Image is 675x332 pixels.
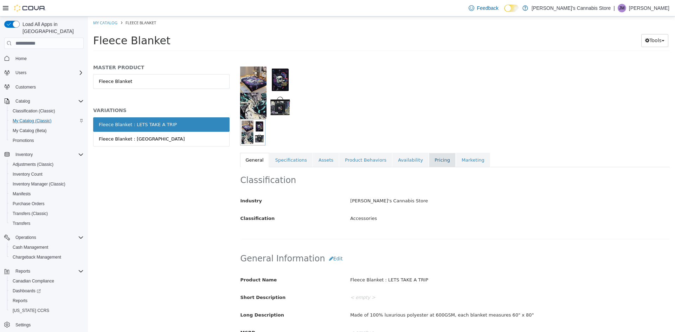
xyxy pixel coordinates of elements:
span: JM [619,4,625,12]
a: Dashboards [7,286,86,296]
div: Jenny McKenna [618,4,626,12]
span: Classification [153,199,187,204]
a: Manifests [10,190,33,198]
span: Home [15,56,27,61]
span: Inventory [15,152,33,157]
span: My Catalog (Beta) [13,128,47,134]
h2: Classification [153,158,582,169]
button: Chargeback Management [7,252,86,262]
a: Chargeback Management [10,253,64,261]
a: [US_STATE] CCRS [10,306,52,315]
span: Canadian Compliance [10,277,84,285]
a: Availability [304,136,341,151]
a: My Catalog [5,4,30,9]
a: Settings [13,321,33,329]
a: Fleece Blanket [5,58,142,72]
button: Reports [13,267,33,275]
button: Promotions [7,136,86,145]
span: Fleece Blanket [5,18,83,30]
a: Home [13,54,30,63]
button: Classification (Classic) [7,106,86,116]
button: [US_STATE] CCRS [7,306,86,315]
img: Cova [14,5,46,12]
span: My Catalog (Beta) [10,126,84,135]
span: Cash Management [13,245,48,250]
span: Short Description [153,278,198,284]
p: [PERSON_NAME]'s Cannabis Store [532,4,611,12]
span: Manifests [13,191,31,197]
span: Adjustments (Classic) [10,160,84,169]
a: Assets [225,136,251,151]
span: Catalog [15,98,30,104]
span: MSRP [153,313,167,319]
span: Promotions [13,138,34,143]
button: Tools [553,18,580,31]
span: Transfers [10,219,84,228]
a: Marketing [368,136,402,151]
span: Settings [15,322,31,328]
div: [PERSON_NAME]'s Cannabis Store [257,178,587,191]
button: Edit [237,236,259,249]
a: Dashboards [10,287,44,295]
span: Inventory Count [13,171,43,177]
button: Home [1,53,86,63]
span: Promotions [10,136,84,145]
h5: VARIATIONS [5,91,142,97]
div: Made of 100% luxurious polyester at 600GSM, each blanket measures 60" x 80" [257,293,587,305]
a: Purchase Orders [10,200,47,208]
button: Reports [7,296,86,306]
h5: MASTER PRODUCT [5,48,142,54]
div: Fleece Blanket : LETS TAKE A TRIP [257,258,587,270]
a: My Catalog (Classic) [10,117,54,125]
a: Cash Management [10,243,51,252]
span: Load All Apps in [GEOGRAPHIC_DATA] [20,21,84,35]
span: Reports [13,267,84,275]
span: Inventory Manager (Classic) [13,181,65,187]
button: Cash Management [7,242,86,252]
img: 150 [152,50,202,103]
button: Adjustments (Classic) [7,160,86,169]
span: Operations [15,235,36,240]
button: Inventory [13,150,36,159]
span: Inventory Count [10,170,84,178]
button: Users [13,69,29,77]
button: Users [1,68,86,78]
span: Reports [13,298,27,304]
button: My Catalog (Classic) [7,116,86,126]
a: Pricing [341,136,368,151]
span: Home [13,54,84,63]
button: Operations [13,233,39,242]
span: Chargeback Management [10,253,84,261]
span: Purchase Orders [13,201,45,207]
button: Catalog [1,96,86,106]
a: Adjustments (Classic) [10,160,56,169]
span: Users [13,69,84,77]
a: Product Behaviors [251,136,304,151]
span: Fleece Blanket [38,4,68,9]
a: Canadian Compliance [10,277,57,285]
span: Cash Management [10,243,84,252]
a: Customers [13,83,39,91]
span: Catalog [13,97,84,105]
span: Dashboards [13,288,41,294]
h2: General Information [153,236,582,249]
span: Users [15,70,26,76]
span: Long Description [153,296,196,301]
span: [US_STATE] CCRS [13,308,49,313]
a: Transfers (Classic) [10,209,51,218]
button: Inventory Count [7,169,86,179]
input: Dark Mode [504,5,519,12]
span: Inventory [13,150,84,159]
span: Canadian Compliance [13,278,54,284]
span: Transfers [13,221,30,226]
a: Classification (Classic) [10,107,58,115]
button: Settings [1,320,86,330]
div: < empty > [257,275,587,287]
span: Adjustments (Classic) [13,162,53,167]
span: Settings [13,320,84,329]
a: Specifications [182,136,225,151]
div: Accessories [257,196,587,208]
span: Operations [13,233,84,242]
button: Inventory [1,150,86,160]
